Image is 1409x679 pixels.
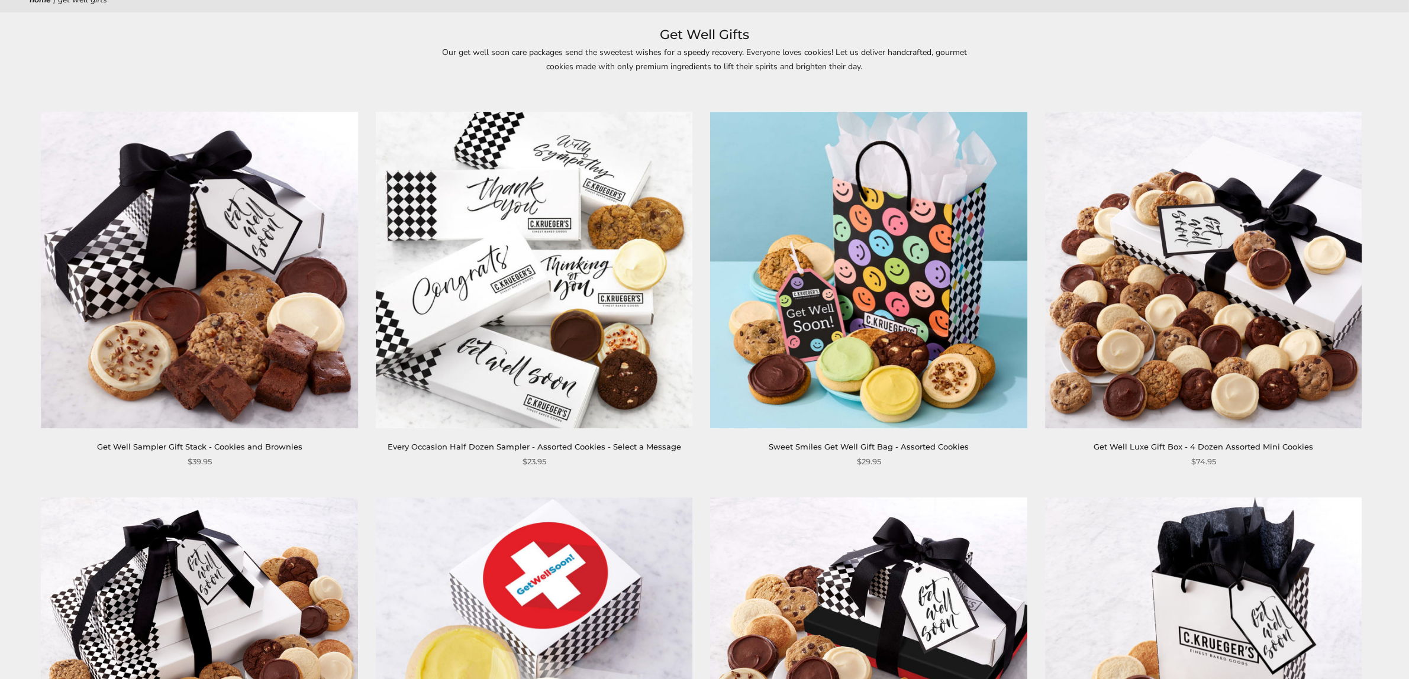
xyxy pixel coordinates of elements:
[388,442,681,451] a: Every Occasion Half Dozen Sampler - Assorted Cookies - Select a Message
[710,112,1027,428] img: Sweet Smiles Get Well Gift Bag - Assorted Cookies
[857,455,881,468] span: $29.95
[47,24,1362,46] h1: Get Well Gifts
[1045,112,1362,428] img: Get Well Luxe Gift Box - 4 Dozen Assorted Mini Cookies
[523,455,546,468] span: $23.95
[41,112,358,428] img: Get Well Sampler Gift Stack - Cookies and Brownies
[769,442,969,451] a: Sweet Smiles Get Well Gift Bag - Assorted Cookies
[9,634,122,670] iframe: Sign Up via Text for Offers
[711,112,1027,428] a: Sweet Smiles Get Well Gift Bag - Assorted Cookies
[433,46,977,73] p: Our get well soon care packages send the sweetest wishes for a speedy recovery. Everyone loves co...
[1094,442,1313,451] a: Get Well Luxe Gift Box - 4 Dozen Assorted Mini Cookies
[376,112,692,428] img: Every Occasion Half Dozen Sampler - Assorted Cookies - Select a Message
[188,455,212,468] span: $39.95
[1191,455,1216,468] span: $74.95
[97,442,302,451] a: Get Well Sampler Gift Stack - Cookies and Brownies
